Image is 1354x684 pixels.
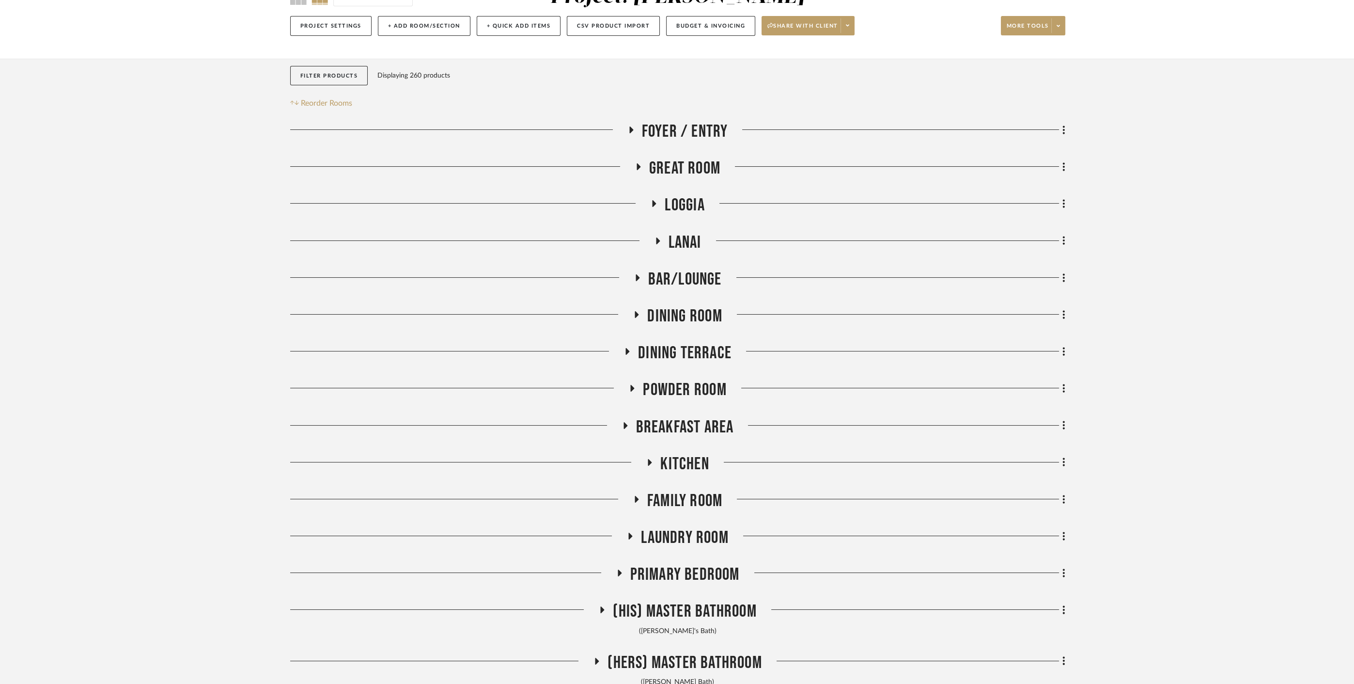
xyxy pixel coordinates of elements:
[477,16,561,36] button: + Quick Add Items
[641,527,728,548] span: Laundry Room
[647,306,722,327] span: Dining Room
[669,232,701,253] span: Lanai
[643,380,726,400] span: Powder Room
[607,652,762,673] span: (Hers) Master Bathroom
[290,626,1065,637] div: ([PERSON_NAME]'s Bath)
[638,343,731,364] span: Dining Terrace
[649,158,720,179] span: Great Room
[290,16,372,36] button: Project Settings
[290,66,368,86] button: Filter Products
[648,269,722,290] span: Bar/Lounge
[1001,16,1065,35] button: More tools
[642,121,728,142] span: Foyer / Entry
[647,491,722,511] span: Family Room
[636,417,734,438] span: Breakfast Area
[767,22,838,37] span: Share with client
[301,97,352,109] span: Reorder Rooms
[377,66,450,85] div: Displaying 260 products
[613,601,756,622] span: (His) Master Bathroom
[378,16,470,36] button: + Add Room/Section
[660,454,709,475] span: Kitchen
[1007,22,1049,37] span: More tools
[290,97,353,109] button: Reorder Rooms
[665,195,704,216] span: Loggia
[666,16,755,36] button: Budget & Invoicing
[567,16,660,36] button: CSV Product Import
[630,564,740,585] span: Primary Bedroom
[762,16,855,35] button: Share with client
